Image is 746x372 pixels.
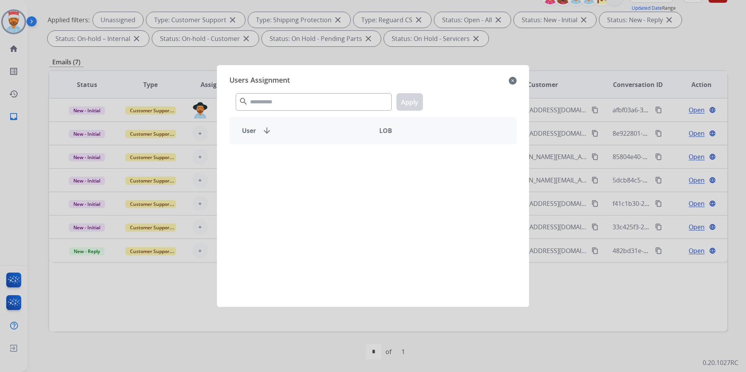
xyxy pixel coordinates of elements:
[262,126,272,135] mat-icon: arrow_downward
[236,126,373,135] div: User
[396,93,423,111] button: Apply
[379,126,392,135] span: LOB
[229,74,290,87] span: Users Assignment
[239,97,248,106] mat-icon: search
[509,76,517,85] mat-icon: close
